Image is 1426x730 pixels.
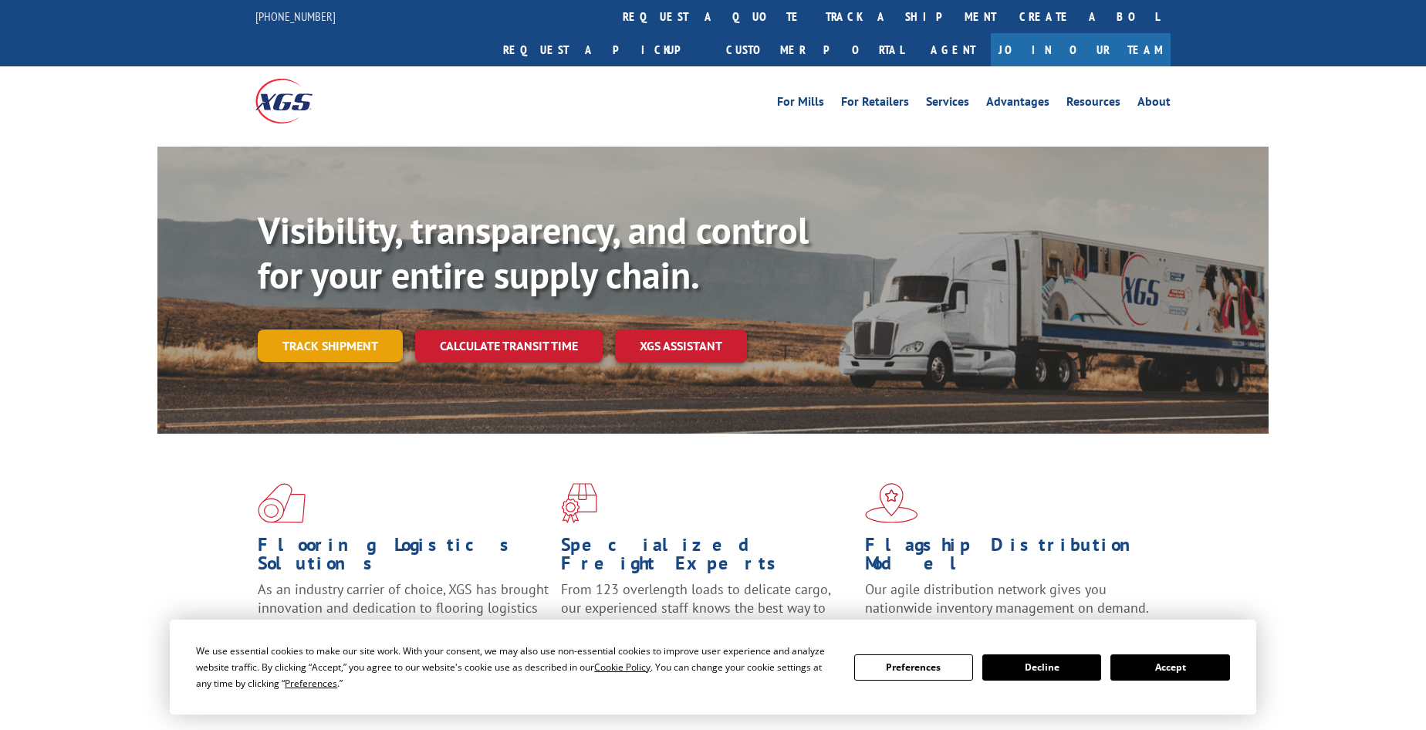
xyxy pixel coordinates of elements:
img: xgs-icon-flagship-distribution-model-red [865,483,918,523]
div: We use essential cookies to make our site work. With your consent, we may also use non-essential ... [196,643,835,691]
a: Services [926,96,969,113]
a: Request a pickup [492,33,715,66]
img: xgs-icon-total-supply-chain-intelligence-red [258,483,306,523]
p: From 123 overlength loads to delicate cargo, our experienced staff knows the best way to move you... [561,580,853,649]
span: Cookie Policy [594,661,650,674]
span: Preferences [285,677,337,690]
a: XGS ASSISTANT [615,330,747,363]
b: Visibility, transparency, and control for your entire supply chain. [258,206,809,299]
a: For Retailers [841,96,909,113]
h1: Specialized Freight Experts [561,536,853,580]
img: xgs-icon-focused-on-flooring-red [561,483,597,523]
a: Track shipment [258,330,403,362]
a: Resources [1066,96,1120,113]
span: As an industry carrier of choice, XGS has brought innovation and dedication to flooring logistics... [258,580,549,635]
a: About [1137,96,1171,113]
button: Preferences [854,654,973,681]
a: Join Our Team [991,33,1171,66]
a: [PHONE_NUMBER] [255,8,336,24]
a: For Mills [777,96,824,113]
div: Cookie Consent Prompt [170,620,1256,715]
h1: Flagship Distribution Model [865,536,1157,580]
a: Agent [915,33,991,66]
a: Advantages [986,96,1049,113]
a: Customer Portal [715,33,915,66]
a: Calculate transit time [415,330,603,363]
h1: Flooring Logistics Solutions [258,536,549,580]
span: Our agile distribution network gives you nationwide inventory management on demand. [865,580,1149,617]
button: Accept [1110,654,1229,681]
button: Decline [982,654,1101,681]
